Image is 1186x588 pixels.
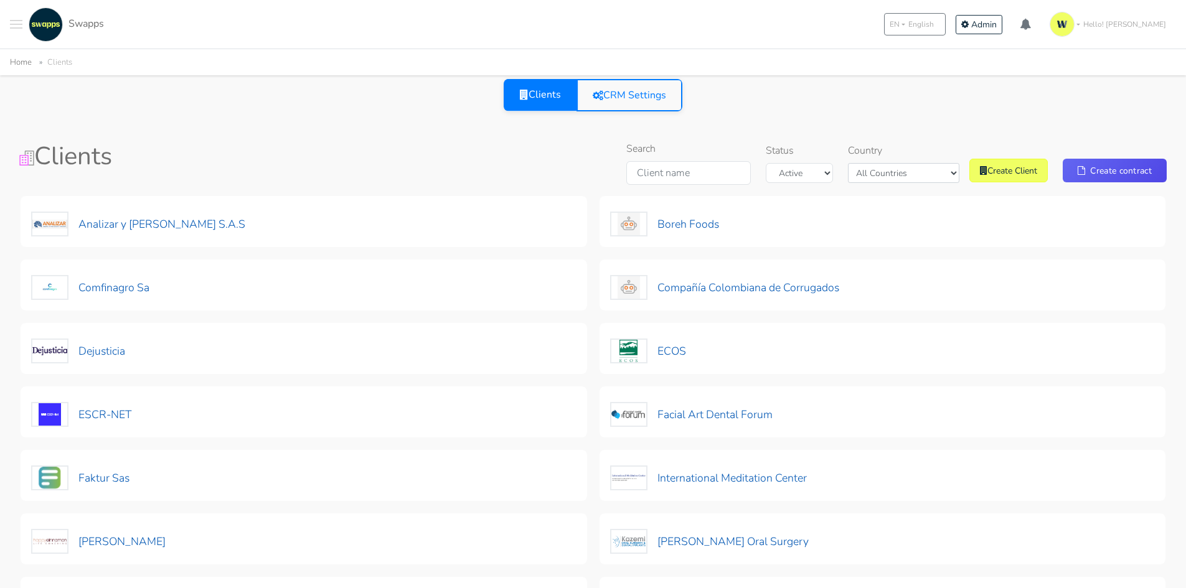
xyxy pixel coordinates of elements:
[610,275,647,300] img: Compañía Colombiana de Corrugados
[609,465,807,491] button: International Meditation Center
[610,465,647,490] img: International Meditation Center
[504,78,577,111] a: Clients
[68,17,104,30] span: Swapps
[19,151,34,166] img: Clients Icon
[626,141,656,156] label: Search
[610,212,647,236] img: Boreh Foods
[31,338,126,364] button: Dejusticia
[610,338,647,363] img: ECOS
[19,141,389,171] h1: Clients
[1083,19,1166,30] span: Hello! [PERSON_NAME]
[971,19,997,30] span: Admin
[31,338,68,363] img: Dejusticia
[31,211,246,237] button: Analizar y [PERSON_NAME] S.A.S
[610,529,647,554] img: Kazemi Oral Surgery
[609,338,687,364] button: ECOS
[31,401,132,427] button: ESCR-NET
[956,15,1002,34] a: Admin
[610,402,647,427] img: Facial Art Dental Forum
[609,274,840,301] button: Compañía Colombiana de Corrugados
[1063,159,1167,182] a: Create contract
[609,401,773,427] button: Facial Art Dental Forum
[31,465,130,491] button: Faktur Sas
[884,13,946,35] button: ENEnglish
[1050,12,1075,37] img: isotipo-3-3e143c57.png
[34,55,72,70] li: Clients
[31,275,68,300] img: Comfinagro Sa
[626,161,751,185] input: Client name
[577,79,682,111] a: CRM Settings
[848,143,882,158] label: Country
[1045,7,1176,42] a: Hello! [PERSON_NAME]
[766,143,794,158] label: Status
[29,7,63,42] img: swapps-linkedin-v2.jpg
[908,19,934,30] span: English
[504,79,682,111] div: View selector
[31,274,150,301] button: Comfinagro Sa
[31,528,166,554] button: [PERSON_NAME]
[26,7,104,42] a: Swapps
[969,159,1048,182] a: Create Client
[31,212,68,236] img: Analizar y Lombana S.A.S
[31,402,68,427] img: ESCR-NET
[31,529,68,554] img: Kathy Jalali
[31,465,68,490] img: Faktur Sas
[609,528,809,554] button: [PERSON_NAME] Oral Surgery
[10,57,32,68] a: Home
[609,211,720,237] button: Boreh Foods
